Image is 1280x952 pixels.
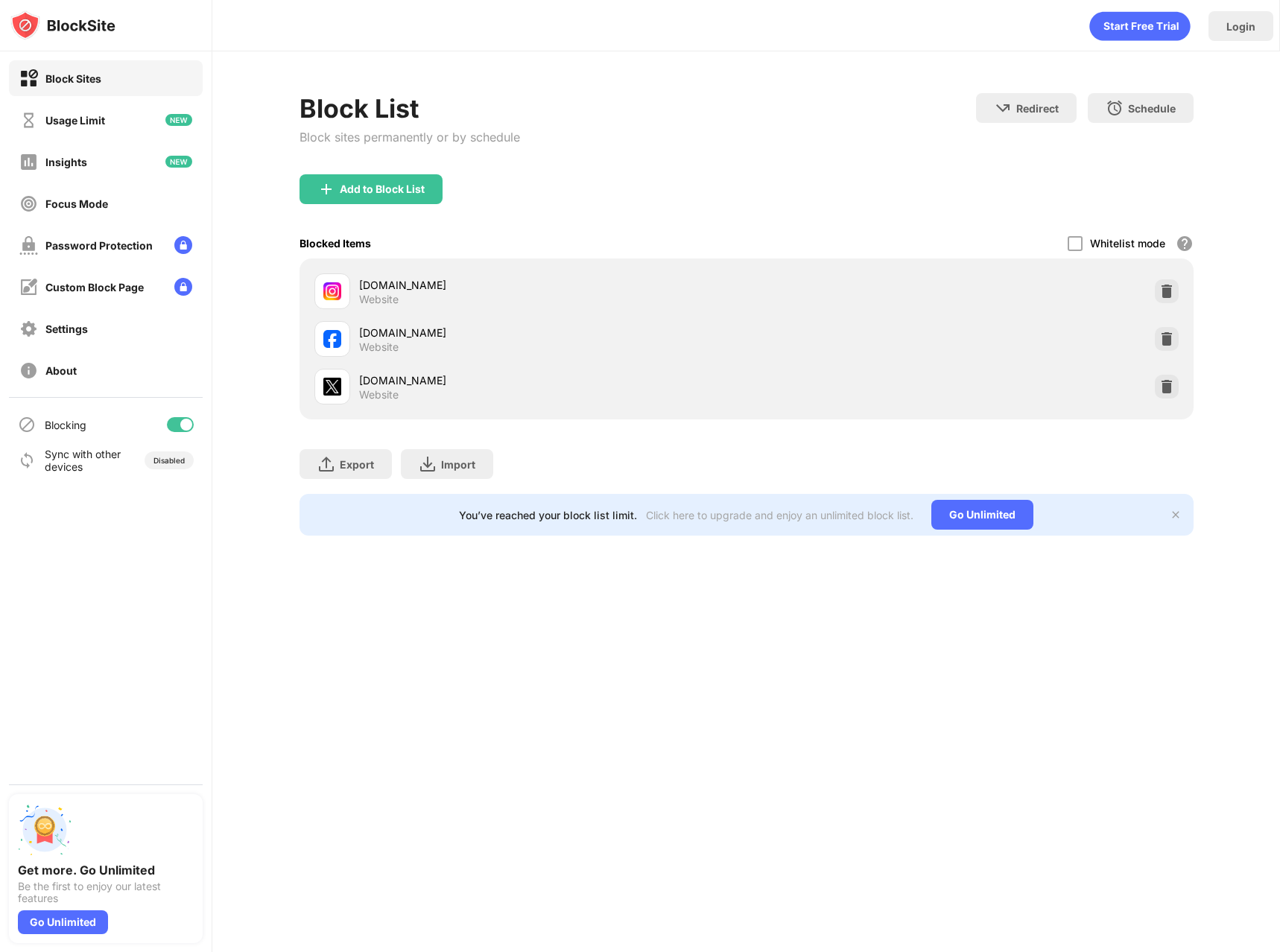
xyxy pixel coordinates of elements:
img: settings-off.svg [19,320,38,338]
div: Export [340,458,374,471]
div: Website [359,293,399,306]
div: Import [441,458,475,471]
div: Website [359,388,399,402]
div: You’ve reached your block list limit. [459,509,637,521]
img: block-on.svg [19,69,38,88]
div: [DOMAIN_NAME] [359,372,747,388]
div: animation [1089,11,1191,41]
div: Custom Block Page [45,281,144,293]
img: logo-blocksite.svg [10,10,115,40]
div: Settings [45,323,88,335]
div: Get more. Go Unlimited [18,863,194,878]
img: insights-off.svg [19,153,38,171]
div: Website [359,340,399,354]
div: Be the first to enjoy our latest features [18,880,194,904]
img: customize-block-page-off.svg [19,278,38,296]
img: x-button.svg [1170,509,1182,521]
img: about-off.svg [19,361,38,380]
img: new-icon.svg [165,114,192,126]
img: lock-menu.svg [174,236,192,254]
div: Disabled [153,456,185,465]
div: Focus Mode [45,197,108,210]
div: Insights [45,156,87,168]
div: Click here to upgrade and enjoy an unlimited block list. [646,509,913,521]
div: Blocked Items [300,237,371,250]
img: lock-menu.svg [174,278,192,296]
div: Go Unlimited [931,500,1033,530]
img: time-usage-off.svg [19,111,38,130]
img: sync-icon.svg [18,451,36,469]
div: Block List [300,93,520,124]
img: favicons [323,282,341,300]
div: Login [1226,20,1255,33]
div: Block Sites [45,72,101,85]
div: Block sites permanently or by schedule [300,130,520,145]
img: push-unlimited.svg [18,803,72,857]
div: Password Protection [45,239,153,252]
div: Go Unlimited [18,910,108,934]
div: Schedule [1128,102,1176,115]
div: [DOMAIN_NAME] [359,277,747,293]
div: Sync with other devices [45,448,121,473]
img: new-icon.svg [165,156,192,168]
img: focus-off.svg [19,194,38,213]
div: Blocking [45,419,86,431]
div: About [45,364,77,377]
div: Add to Block List [340,183,425,195]
div: Whitelist mode [1090,237,1165,250]
div: Usage Limit [45,114,105,127]
img: favicons [323,330,341,348]
img: blocking-icon.svg [18,416,36,434]
img: password-protection-off.svg [19,236,38,255]
div: [DOMAIN_NAME] [359,325,747,340]
div: Redirect [1016,102,1059,115]
img: favicons [323,378,341,396]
